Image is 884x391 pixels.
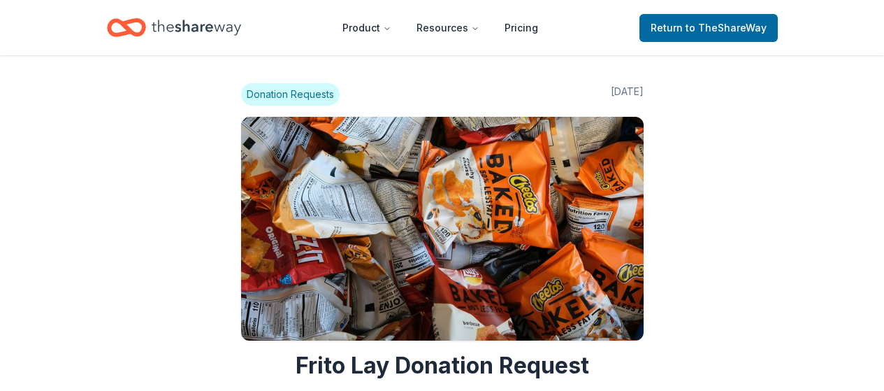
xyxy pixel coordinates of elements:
button: Product [331,14,403,42]
span: Donation Requests [241,83,340,106]
h1: Frito Lay Donation Request [241,352,644,380]
a: Home [107,11,241,44]
a: Pricing [493,14,549,42]
span: [DATE] [611,83,644,106]
span: to TheShareWay [686,22,767,34]
a: Returnto TheShareWay [639,14,778,42]
button: Resources [405,14,491,42]
nav: Main [331,11,549,44]
span: Return [651,20,767,36]
img: Image for Frito Lay Donation Request [241,117,644,341]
